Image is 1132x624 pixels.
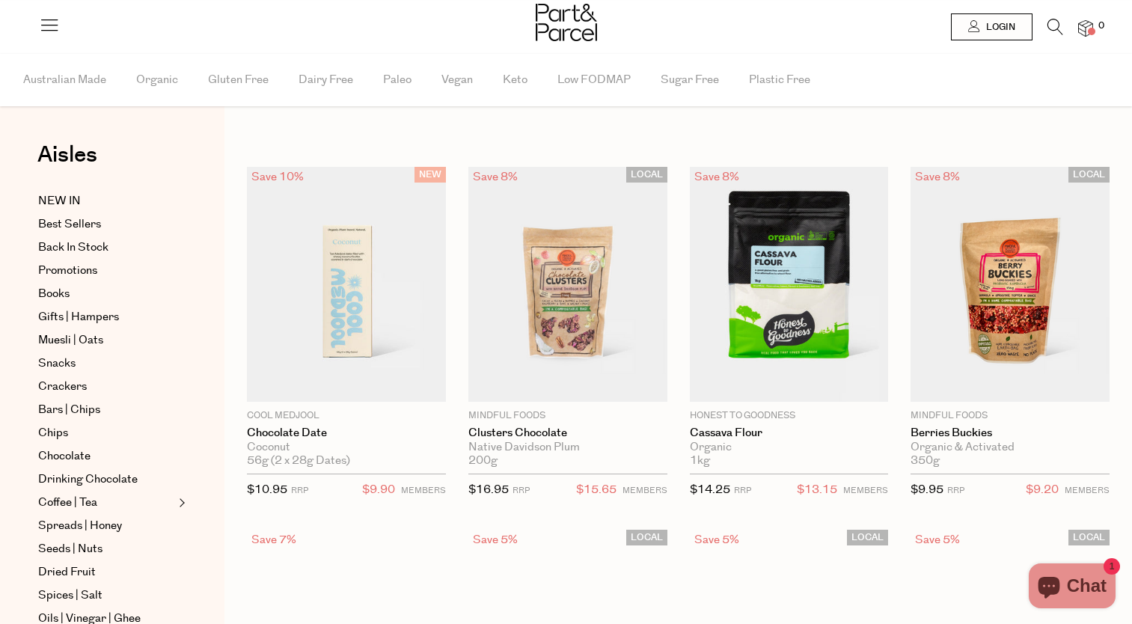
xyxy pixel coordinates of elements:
span: Books [38,285,70,303]
img: Clusters Chocolate [468,167,667,402]
span: $10.95 [247,482,287,498]
a: Crackers [38,378,174,396]
p: Honest to Goodness [690,409,889,423]
a: Bars | Chips [38,401,174,419]
span: Dried Fruit [38,563,96,581]
span: Sugar Free [661,54,719,106]
div: Organic [690,441,889,454]
a: Snacks [38,355,174,373]
span: Australian Made [23,54,106,106]
span: LOCAL [1068,530,1110,545]
span: 0 [1095,19,1108,33]
span: Drinking Chocolate [38,471,138,489]
inbox-online-store-chat: Shopify online store chat [1024,563,1120,612]
div: Save 8% [690,167,744,187]
a: Login [951,13,1032,40]
p: Mindful Foods [468,409,667,423]
img: Berries Buckies [911,167,1110,402]
span: 200g [468,454,498,468]
a: Dried Fruit [38,563,174,581]
small: MEMBERS [401,485,446,496]
a: Promotions [38,262,174,280]
span: $9.90 [362,480,395,500]
img: Chocolate Date [247,167,446,402]
span: LOCAL [1068,167,1110,183]
span: Coffee | Tea [38,494,97,512]
span: $9.20 [1026,480,1059,500]
a: Spreads | Honey [38,517,174,535]
a: Gifts | Hampers [38,308,174,326]
a: 0 [1078,20,1093,36]
span: $13.15 [797,480,837,500]
p: Mindful Foods [911,409,1110,423]
span: Paleo [383,54,412,106]
span: 1kg [690,454,710,468]
span: Spices | Salt [38,587,103,605]
span: Keto [503,54,527,106]
div: Organic & Activated [911,441,1110,454]
div: Coconut [247,441,446,454]
p: Cool Medjool [247,409,446,423]
span: NEW IN [38,192,81,210]
small: RRP [513,485,530,496]
span: Back In Stock [38,239,108,257]
span: Chocolate [38,447,91,465]
div: Save 5% [468,530,522,550]
a: Muesli | Oats [38,331,174,349]
span: Bars | Chips [38,401,100,419]
div: Save 8% [468,167,522,187]
a: Berries Buckies [911,426,1110,440]
a: Chips [38,424,174,442]
div: Save 5% [911,530,964,550]
span: Spreads | Honey [38,517,122,535]
a: Drinking Chocolate [38,471,174,489]
span: $15.65 [576,480,617,500]
a: Chocolate [38,447,174,465]
span: Snacks [38,355,76,373]
span: $9.95 [911,482,943,498]
small: RRP [947,485,964,496]
span: NEW [414,167,446,183]
div: Native Davidson Plum [468,441,667,454]
a: Best Sellers [38,215,174,233]
span: Gluten Free [208,54,269,106]
span: LOCAL [626,167,667,183]
span: Dairy Free [299,54,353,106]
a: Books [38,285,174,303]
small: RRP [291,485,308,496]
button: Expand/Collapse Coffee | Tea [175,494,186,512]
span: Vegan [441,54,473,106]
a: Seeds | Nuts [38,540,174,558]
img: Part&Parcel [536,4,597,41]
span: Chips [38,424,68,442]
span: Gifts | Hampers [38,308,119,326]
span: LOCAL [626,530,667,545]
span: 350g [911,454,940,468]
span: Muesli | Oats [38,331,103,349]
a: Cassava Flour [690,426,889,440]
div: Save 7% [247,530,301,550]
span: 56g (2 x 28g Dates) [247,454,350,468]
div: Save 10% [247,167,308,187]
span: LOCAL [847,530,888,545]
span: Promotions [38,262,97,280]
div: Save 5% [690,530,744,550]
div: Save 8% [911,167,964,187]
img: Cassava Flour [690,167,889,402]
a: Clusters Chocolate [468,426,667,440]
span: $16.95 [468,482,509,498]
span: Aisles [37,138,97,171]
span: Login [982,21,1015,34]
span: Low FODMAP [557,54,631,106]
small: RRP [734,485,751,496]
span: Seeds | Nuts [38,540,103,558]
a: Chocolate Date [247,426,446,440]
span: $14.25 [690,482,730,498]
span: Organic [136,54,178,106]
a: Coffee | Tea [38,494,174,512]
a: Back In Stock [38,239,174,257]
span: Best Sellers [38,215,101,233]
a: Spices | Salt [38,587,174,605]
a: Aisles [37,144,97,181]
span: Plastic Free [749,54,810,106]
